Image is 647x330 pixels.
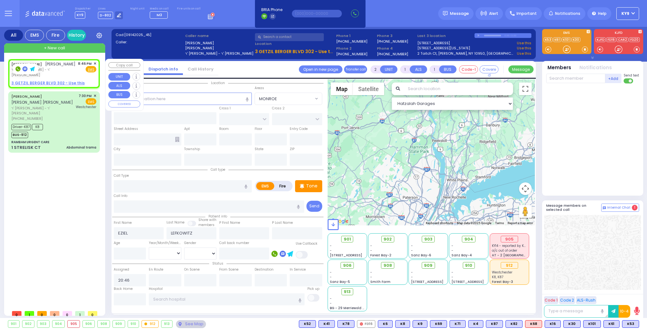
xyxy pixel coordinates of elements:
[344,65,367,73] button: Transfer call
[290,126,308,131] label: Entry Code
[603,206,606,210] img: comment-alt.png
[545,320,561,328] div: K16
[330,253,362,258] span: [STREET_ADDRESS]
[544,296,558,304] button: Code 1
[94,93,96,99] span: ✕
[525,320,542,328] div: K68
[144,66,183,72] a: Dispatch info
[417,40,450,46] a: [STREET_ADDRESS]
[544,37,553,42] a: K53
[22,321,34,327] div: 902
[616,7,639,20] button: KY9
[330,275,332,279] span: -
[559,296,575,304] button: Code 2
[98,321,110,327] div: 908
[75,7,91,11] label: Dispatcher
[255,126,262,131] label: Floor
[553,37,561,42] a: K61
[37,311,47,316] span: 0
[11,106,74,116] span: ר' [PERSON_NAME] - ר' [PERSON_NAME]
[166,220,184,225] label: Last Name
[98,12,113,19] span: D-802
[417,33,475,39] label: Last 3 location
[128,321,139,327] div: 910
[330,279,350,284] span: Sanz Bay-5
[411,253,431,258] span: Sanz Bay-6
[330,296,332,301] span: -
[208,81,228,85] span: Location
[430,320,447,328] div: BLS
[219,267,239,272] label: From Scene
[378,320,393,328] div: BLS
[424,236,432,242] span: 903
[45,61,76,67] span: [PERSON_NAME]
[378,320,393,328] div: K6
[465,262,472,269] span: 910
[492,279,513,284] span: Forest Bay-3
[384,262,392,269] span: 908
[380,65,397,73] button: UNIT
[175,137,179,142] span: Other building occupants
[344,289,351,295] span: 913
[377,46,415,51] span: Phone 4
[255,93,313,104] span: MONROE
[157,12,162,17] span: M3
[114,93,252,105] input: Search location here
[114,193,127,199] label: Call Info
[185,46,253,51] label: [PERSON_NAME]
[624,73,639,78] span: Send text
[337,320,354,328] div: K78
[4,30,23,41] div: All
[150,7,170,11] label: Medic on call
[370,253,391,258] span: Forest Bay-2
[337,320,354,328] div: BLS
[306,183,317,189] p: Tone
[219,106,231,111] label: Cross 1
[505,320,523,328] div: BLS
[177,7,201,11] label: Fire units on call
[606,37,616,42] a: FD16
[517,11,537,16] span: Important
[185,51,253,56] label: ר' [PERSON_NAME] - ר' [PERSON_NAME]
[450,320,466,328] div: K71
[274,182,292,190] label: Fire
[75,11,85,19] span: KY9
[108,73,130,81] button: UNIT
[12,311,21,316] span: 0
[176,320,206,328] div: See map
[108,62,140,68] button: Copy call
[25,311,34,316] span: 1
[255,48,337,55] u: 3 GETZIL BERGER BLVD 302 - Use this
[501,262,518,269] div: 912
[377,52,408,56] label: [PHONE_NUMBER]
[598,11,607,16] span: Help
[617,37,628,42] a: CAR2
[259,96,277,102] span: MONROE
[517,40,531,46] a: Use this
[411,270,413,275] span: -
[114,147,120,152] label: City
[370,270,372,275] span: -
[603,320,620,328] div: K61
[468,320,483,328] div: BLS
[563,320,581,328] div: BLS
[601,204,639,212] button: Internal Chat 1
[571,37,580,42] a: K30
[607,205,631,210] span: Internal Chat
[116,32,183,38] label: Cad:
[79,94,92,98] span: 7:30 PM
[292,10,342,17] input: (000)000-00000
[44,45,65,51] span: + New call
[519,205,532,218] button: Drag Pegman onto the map to open Street View
[124,32,151,37] span: [09142025_45]
[603,320,620,328] div: BLS
[330,243,332,248] span: -
[629,37,640,42] a: FD20
[411,243,413,248] span: -
[413,320,427,328] div: K9
[480,65,499,73] button: Covered
[68,321,80,327] div: 905
[307,286,319,291] label: Pick up
[88,67,94,72] u: EMS
[329,217,350,225] img: Google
